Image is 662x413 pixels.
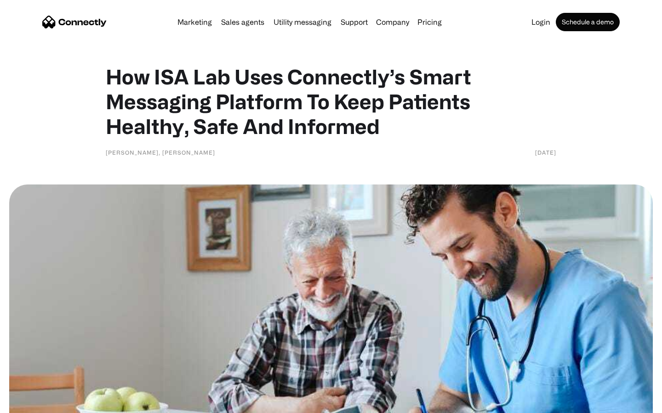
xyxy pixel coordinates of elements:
[556,13,620,31] a: Schedule a demo
[106,64,556,139] h1: How ISA Lab Uses Connectly’s Smart Messaging Platform To Keep Patients Healthy, Safe And Informed
[414,18,445,26] a: Pricing
[535,148,556,157] div: [DATE]
[270,18,335,26] a: Utility messaging
[18,397,55,410] ul: Language list
[337,18,371,26] a: Support
[528,18,554,26] a: Login
[217,18,268,26] a: Sales agents
[174,18,216,26] a: Marketing
[376,16,409,28] div: Company
[106,148,215,157] div: [PERSON_NAME], [PERSON_NAME]
[9,397,55,410] aside: Language selected: English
